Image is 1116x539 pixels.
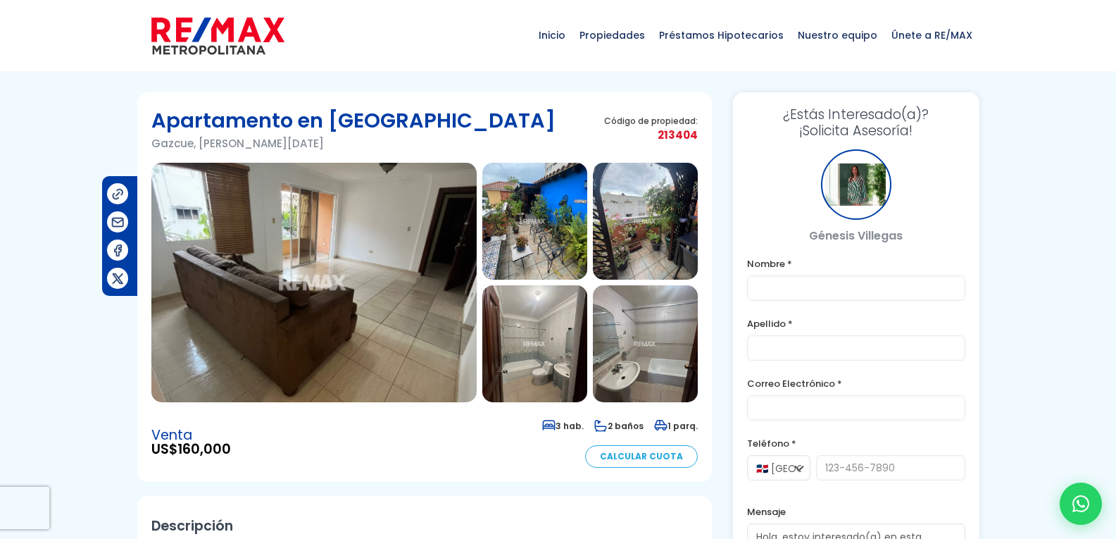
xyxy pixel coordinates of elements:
label: Correo Electrónico * [747,375,965,392]
img: remax-metropolitana-logo [151,15,284,57]
img: Apartamento en Gazcue [151,163,477,402]
p: Gazcue, [PERSON_NAME][DATE] [151,135,556,152]
img: Compartir [111,271,125,286]
span: US$ [151,442,231,457]
span: Préstamos Hipotecarios [652,14,791,56]
label: Mensaje [747,503,965,521]
img: Compartir [111,215,125,230]
span: 213404 [604,126,698,144]
img: Compartir [111,187,125,202]
span: Venta [151,428,231,442]
h3: ¡Solicita Asesoría! [747,106,965,139]
img: Apartamento en Gazcue [593,163,698,280]
div: Génesis Villegas [821,149,891,220]
span: Código de propiedad: [604,116,698,126]
h1: Apartamento en [GEOGRAPHIC_DATA] [151,106,556,135]
img: Apartamento en Gazcue [482,285,587,402]
span: Únete a RE/MAX [884,14,979,56]
label: Nombre * [747,255,965,273]
span: Nuestro equipo [791,14,884,56]
label: Teléfono * [747,435,965,452]
p: Génesis Villegas [747,227,965,244]
input: 123-456-7890 [816,455,965,481]
span: 3 hab. [542,420,584,432]
a: Calcular Cuota [585,445,698,468]
span: Inicio [532,14,572,56]
span: 2 baños [594,420,644,432]
span: ¿Estás Interesado(a)? [747,106,965,123]
span: Propiedades [572,14,652,56]
span: 160,000 [177,440,231,459]
span: 1 parq. [654,420,698,432]
img: Apartamento en Gazcue [482,163,587,280]
label: Apellido * [747,315,965,333]
img: Compartir [111,243,125,258]
img: Apartamento en Gazcue [593,285,698,402]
